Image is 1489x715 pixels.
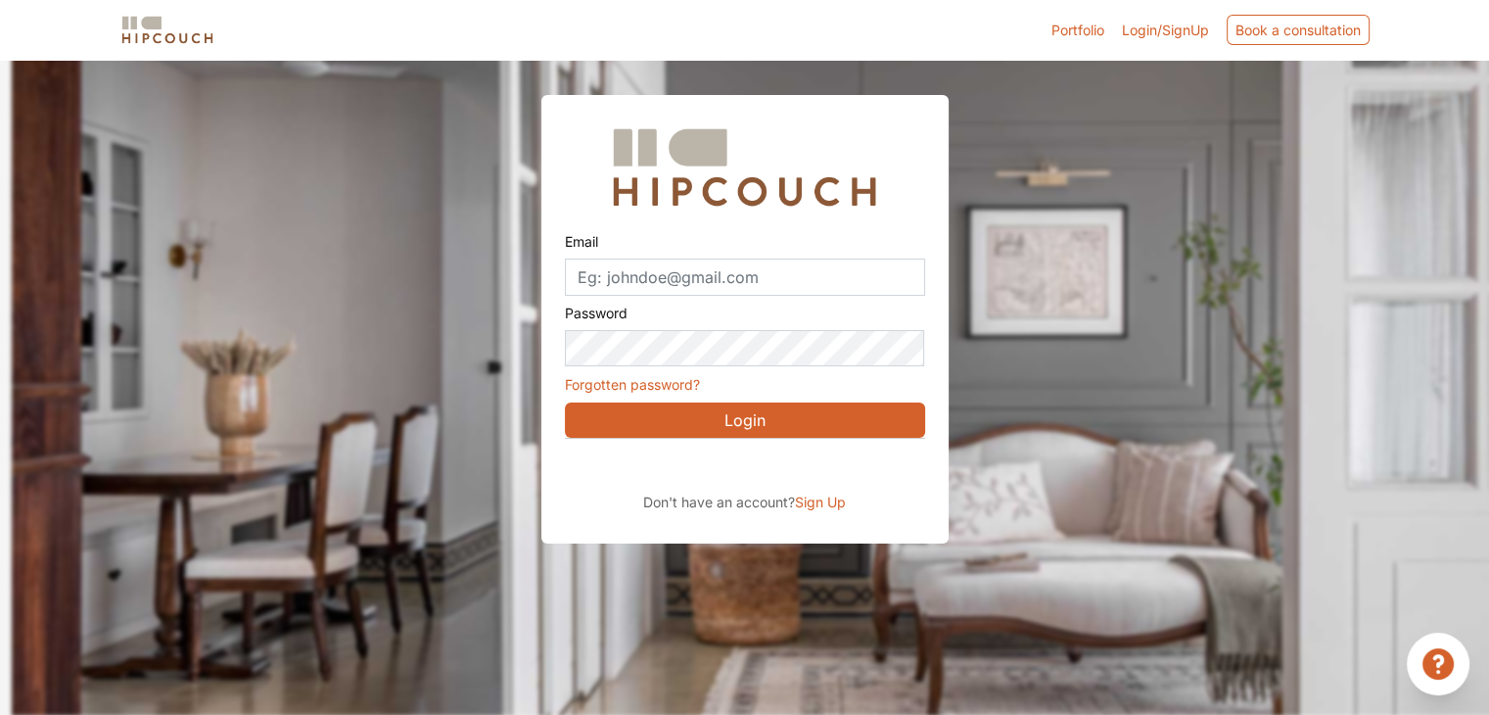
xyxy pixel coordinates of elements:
label: Email [565,224,598,259]
span: Login/SignUp [1122,22,1209,38]
a: Forgotten password? [565,376,700,393]
a: Portfolio [1051,20,1104,40]
button: Login [565,403,925,438]
img: logo-horizontal.svg [118,13,216,47]
div: Book a consultation [1227,15,1370,45]
span: logo-horizontal.svg [118,8,216,52]
input: Eg: johndoe@gmail.com [565,259,925,296]
iframe: Sign in with Google Button [555,445,933,488]
span: Don't have an account? [643,494,795,510]
img: Hipcouch Logo [603,119,885,216]
label: Password [565,296,628,330]
span: Sign Up [795,494,846,510]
